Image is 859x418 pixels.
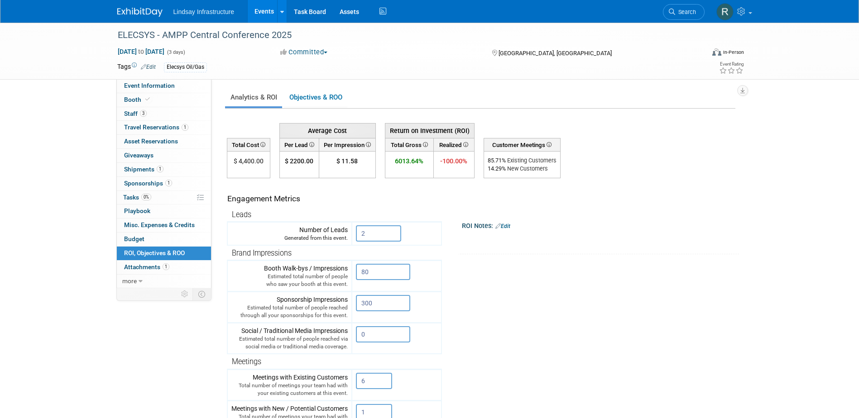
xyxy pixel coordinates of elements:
[117,62,156,72] td: Tags
[177,288,193,300] td: Personalize Event Tab Strip
[157,166,163,172] span: 1
[231,304,348,319] div: Estimated total number of people reached through all your sponsorships for this event.
[124,138,178,145] span: Asset Reservations
[124,235,144,242] span: Budget
[231,326,348,351] div: Social / Traditional Media Impressions
[122,277,137,285] span: more
[124,166,163,173] span: Shipments
[719,62,744,66] div: Event Rating
[506,157,557,164] span: Existing Customers
[124,82,175,89] span: Event Information
[499,50,612,57] span: [GEOGRAPHIC_DATA], [GEOGRAPHIC_DATA]
[117,79,211,93] a: Event Information
[231,264,348,288] div: Booth Walk-bys / Impressions
[225,89,282,106] a: Analytics & ROI
[488,165,502,172] span: 14.29
[117,204,211,218] a: Playbook
[488,157,557,165] div: %
[723,49,744,56] div: In-Person
[117,47,165,56] span: [DATE] [DATE]
[115,27,691,43] div: ELECSYS - AMPP Central Conference 2025
[117,121,211,134] a: Travel Reservations1
[232,249,292,257] span: Brand Impressions
[232,210,251,219] span: Leads
[434,138,474,151] th: Realized
[712,48,721,56] img: Format-Inperson.png
[231,335,348,351] div: Estimated total number of people reached via social media or traditional media coverage.
[117,218,211,232] a: Misc. Expenses & Credits
[117,163,211,176] a: Shipments1
[227,193,438,204] div: Engagement Metrics
[336,157,358,165] span: $ 11.58
[117,135,211,148] a: Asset Reservations
[675,9,696,15] span: Search
[192,288,211,300] td: Toggle Event Tabs
[716,3,734,20] img: Ryan Wilcox
[488,165,557,173] div: %
[395,157,423,165] span: 6013.64%
[182,124,188,131] span: 1
[117,107,211,121] a: Staff3
[231,234,348,242] div: Generated from this event.
[227,138,270,151] th: Total Cost
[227,152,270,178] td: $ 4,400.00
[462,219,739,231] div: ROI Notes:
[124,110,147,117] span: Staff
[232,357,261,366] span: Meetings
[124,123,188,131] span: Travel Reservations
[231,373,348,397] div: Meetings with Existing Customers
[385,138,434,151] th: Total Gross
[145,97,150,102] i: Booth reservation complete
[284,89,347,106] a: Objectives & ROO
[495,223,510,229] a: Edit
[231,273,348,288] div: Estimated total number of people who saw your booth at this event.
[277,47,331,57] button: Committed
[231,225,348,242] div: Number of Leads
[319,138,375,151] th: Per Impression
[651,47,744,61] div: Event Format
[124,152,154,159] span: Giveaways
[117,275,211,288] a: more
[141,194,151,200] span: 0%
[440,157,467,165] span: -100.00%
[164,62,207,72] div: Elecsys Oil/Gas
[488,157,502,164] span: 85.71
[117,93,211,107] a: Booth
[124,221,195,228] span: Misc. Expenses & Credits
[124,207,150,214] span: Playbook
[163,263,169,270] span: 1
[166,49,185,55] span: (3 days)
[165,180,172,186] span: 1
[117,247,211,260] a: ROI, Objectives & ROO
[137,48,145,55] span: to
[506,165,548,172] span: New Customers
[173,8,235,15] span: Lindsay Infrastructure
[385,123,474,138] th: Return on Investment (ROI)
[231,295,348,319] div: Sponsorship Impressions
[124,249,185,256] span: ROI, Objectives & ROO
[117,261,211,274] a: Attachments1
[123,194,151,201] span: Tasks
[279,138,319,151] th: Per Lead
[484,138,560,151] th: Customer Meetings
[117,8,163,17] img: ExhibitDay
[117,177,211,190] a: Sponsorships1
[124,263,169,271] span: Attachments
[140,110,147,117] span: 3
[231,382,348,397] div: Total number of meetings your team had with your existing customers at this event.
[117,233,211,246] a: Budget
[117,191,211,204] a: Tasks0%
[124,96,152,103] span: Booth
[124,180,172,187] span: Sponsorships
[285,157,313,165] span: $ 2200.00
[141,64,156,70] a: Edit
[279,123,375,138] th: Average Cost
[663,4,705,20] a: Search
[117,149,211,162] a: Giveaways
